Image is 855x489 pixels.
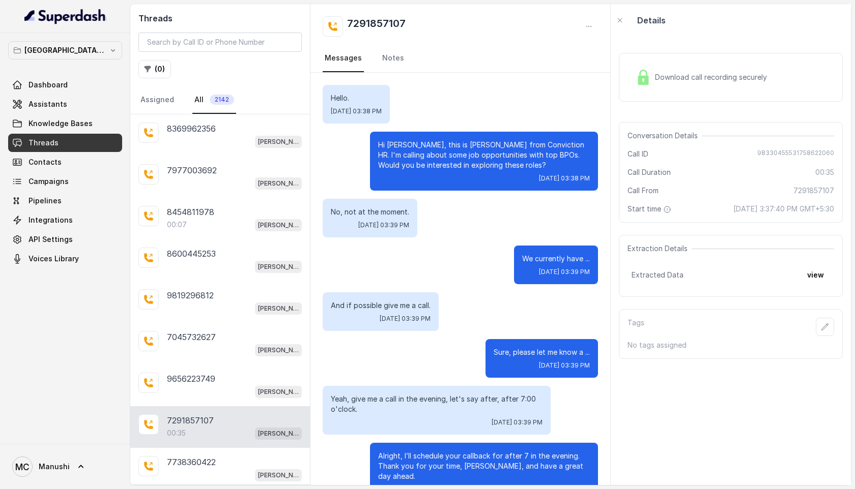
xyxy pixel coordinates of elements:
[733,204,834,214] span: [DATE] 3:37:40 PM GMT+5:30
[258,137,299,147] p: [PERSON_NAME] Mumbai Conviction HR Outbound Assistant
[331,93,382,103] p: Hello.
[347,16,406,37] h2: 7291857107
[628,186,659,196] span: Call From
[815,167,834,177] span: 00:35
[757,149,834,159] span: 98330455531758622060
[28,157,62,167] span: Contacts
[258,429,299,439] p: [PERSON_NAME] Mumbai Conviction HR Outbound Assistant
[258,387,299,397] p: [PERSON_NAME] Mumbai Conviction HR Outbound Assistant
[380,45,406,72] a: Notes
[28,234,73,244] span: API Settings
[628,131,702,141] span: Conversation Details
[323,45,598,72] nav: Tabs
[138,86,176,114] a: Assigned
[628,149,648,159] span: Call ID
[8,41,122,59] button: [GEOGRAPHIC_DATA] - [GEOGRAPHIC_DATA] - [GEOGRAPHIC_DATA]
[628,167,671,177] span: Call Duration
[380,315,431,323] span: [DATE] 03:39 PM
[8,211,122,229] a: Integrations
[24,44,106,56] p: [GEOGRAPHIC_DATA] - [GEOGRAPHIC_DATA] - [GEOGRAPHIC_DATA]
[539,174,590,182] span: [DATE] 03:38 PM
[8,134,122,152] a: Threads
[167,289,214,301] p: 9819296812
[331,300,431,311] p: And if possible give me a call.
[628,243,692,254] span: Extraction Details
[28,196,62,206] span: Pipelines
[192,86,236,114] a: All2142
[138,60,171,78] button: (0)
[167,248,216,260] p: 8600445253
[8,192,122,210] a: Pipelines
[15,462,30,472] text: MC
[628,204,673,214] span: Start time
[539,361,590,370] span: [DATE] 03:39 PM
[8,76,122,94] a: Dashboard
[210,95,234,105] span: 2142
[378,140,590,170] p: Hi [PERSON_NAME], this is [PERSON_NAME] from Conviction HR. I'm calling about some job opportunit...
[331,394,543,414] p: Yeah, give me a call in the evening, let's say after, after 7:00 o'clock.
[258,470,299,480] p: [PERSON_NAME] Mumbai Conviction HR Outbound Assistant
[8,452,122,481] a: Manushi
[28,80,68,90] span: Dashboard
[167,206,214,218] p: 8454811978
[28,138,59,148] span: Threads
[167,456,216,468] p: 7738360422
[167,428,186,438] p: 00:35
[167,220,187,230] p: 00:07
[378,451,590,481] p: Alright, I’ll schedule your callback for after 7 in the evening. Thank you for your time, [PERSON...
[167,331,216,343] p: 7045732627
[8,250,122,268] a: Voices Library
[637,14,666,26] p: Details
[167,414,214,426] p: 7291857107
[793,186,834,196] span: 7291857107
[8,230,122,249] a: API Settings
[167,123,216,135] p: 8369962356
[138,86,302,114] nav: Tabs
[8,153,122,171] a: Contacts
[28,254,79,264] span: Voices Library
[522,254,590,264] p: We currently have ...
[636,70,651,85] img: Lock Icon
[8,172,122,191] a: Campaigns
[331,207,409,217] p: No, not at the moment.
[28,215,73,225] span: Integrations
[632,270,683,280] span: Extracted Data
[24,8,106,24] img: light.svg
[167,373,215,385] p: 9656223749
[8,95,122,113] a: Assistants
[258,303,299,314] p: [PERSON_NAME] Mumbai Conviction HR Outbound Assistant
[28,118,93,129] span: Knowledge Bases
[331,107,382,115] span: [DATE] 03:38 PM
[323,45,364,72] a: Messages
[628,318,644,336] p: Tags
[28,176,69,187] span: Campaigns
[8,114,122,133] a: Knowledge Bases
[39,462,70,472] span: Manushi
[655,72,771,82] span: Download call recording securely
[138,12,302,24] h2: Threads
[539,268,590,276] span: [DATE] 03:39 PM
[258,345,299,355] p: [PERSON_NAME] Mumbai Conviction HR Outbound Assistant
[167,164,217,176] p: 7977003692
[258,262,299,272] p: [PERSON_NAME] Mumbai Conviction HR Outbound Assistant
[28,99,67,109] span: Assistants
[138,33,302,52] input: Search by Call ID or Phone Number
[358,221,409,229] span: [DATE] 03:39 PM
[492,418,543,426] span: [DATE] 03:39 PM
[628,340,834,350] p: No tags assigned
[801,266,830,284] button: view
[258,220,299,230] p: [PERSON_NAME] Mumbai Conviction HR Outbound Assistant
[494,347,590,357] p: Sure, please let me know a ...
[258,178,299,189] p: [PERSON_NAME] Mumbai Conviction HR Outbound Assistant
